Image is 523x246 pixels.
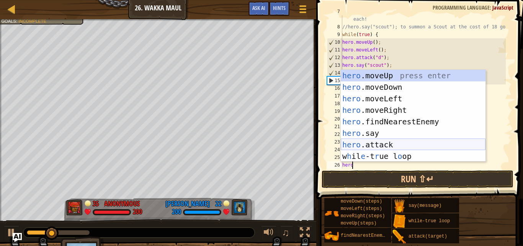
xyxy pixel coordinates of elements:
[341,221,377,226] span: moveUp(steps)
[327,23,342,31] div: 8
[327,154,342,161] div: 25
[104,199,140,209] div: Anonymous
[261,226,276,241] button: Adjust volume
[492,4,513,11] span: JavaScript
[297,226,312,241] button: Toggle fullscreen
[341,206,382,211] span: moveLeft(steps)
[409,218,450,224] span: while-true loop
[327,61,342,69] div: 13
[341,233,391,238] span: findNearestEnemy()
[327,54,342,61] div: 12
[433,4,490,11] span: Programming language
[327,8,342,23] div: 7
[293,2,312,20] button: Show game menu
[322,170,513,188] button: Run ⇧↵
[273,4,286,12] span: Hints
[327,77,342,84] div: 15
[327,161,342,169] div: 26
[392,214,407,229] img: portrait.png
[327,92,342,100] div: 17
[172,209,181,216] div: 200
[327,138,342,146] div: 23
[324,206,339,221] img: portrait.png
[327,107,342,115] div: 19
[282,227,289,238] span: ♫
[327,69,342,77] div: 14
[327,169,342,177] div: 27
[13,233,22,242] button: Ask AI
[248,2,269,16] button: Ask AI
[392,199,407,213] img: portrait.png
[327,31,342,38] div: 9
[93,199,100,206] div: 35
[214,199,221,206] div: 22
[327,130,342,138] div: 22
[327,123,342,130] div: 21
[327,38,342,46] div: 10
[327,115,342,123] div: 20
[392,229,407,244] img: portrait.png
[4,226,19,241] button: Ctrl + P: Play
[66,200,83,216] img: thang_avatar_frame.png
[231,200,248,216] img: thang_avatar_frame.png
[490,4,492,11] span: :
[327,100,342,107] div: 18
[341,199,382,204] span: moveDown(steps)
[327,146,342,154] div: 24
[280,226,293,241] button: ♫
[165,199,210,209] div: [PERSON_NAME]
[327,46,342,54] div: 11
[341,213,385,219] span: moveRight(steps)
[324,229,339,243] img: portrait.png
[252,4,265,12] span: Ask AI
[409,203,441,208] span: say(message)
[409,234,447,239] span: attack(target)
[327,84,342,92] div: 16
[133,209,142,216] div: 200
